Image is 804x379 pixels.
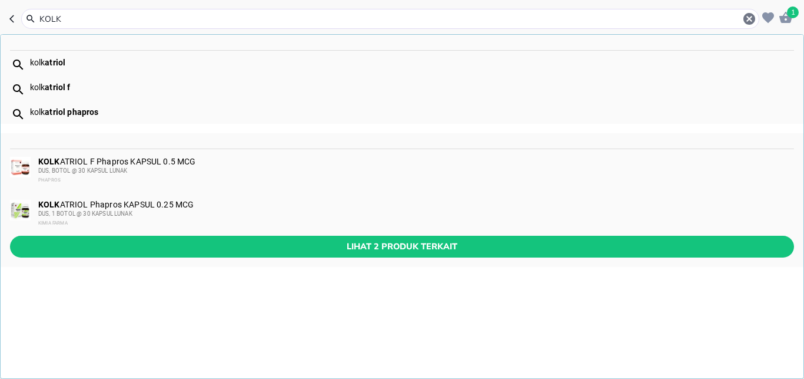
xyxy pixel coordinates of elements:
[38,167,127,174] span: DUS, BOTOL @ 30 KAPSUL LUNAK
[45,83,70,92] b: atriol f
[10,236,794,258] button: Lihat 2 produk terkait
[38,220,68,226] span: KIMIA FARMA
[19,239,785,254] span: Lihat 2 produk terkait
[30,107,793,117] div: kolk
[38,177,61,183] span: PHAPROS
[787,6,799,18] span: 1
[38,210,132,217] span: DUS, 1 BOTOL @ 30 KAPSUL LUNAK
[38,157,793,185] div: ATRIOL F Phapros KAPSUL 0.5 MCG
[777,9,795,27] button: 1
[30,58,793,67] div: kolk
[45,58,65,67] b: atriol
[38,200,793,228] div: ATRIOL Phapros KAPSUL 0.25 MCG
[38,200,60,209] b: KOLK
[38,157,60,166] b: KOLK
[38,13,742,25] input: Cari 4000+ produk di sini
[45,107,98,117] b: atriol phapros
[30,83,793,92] div: kolk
